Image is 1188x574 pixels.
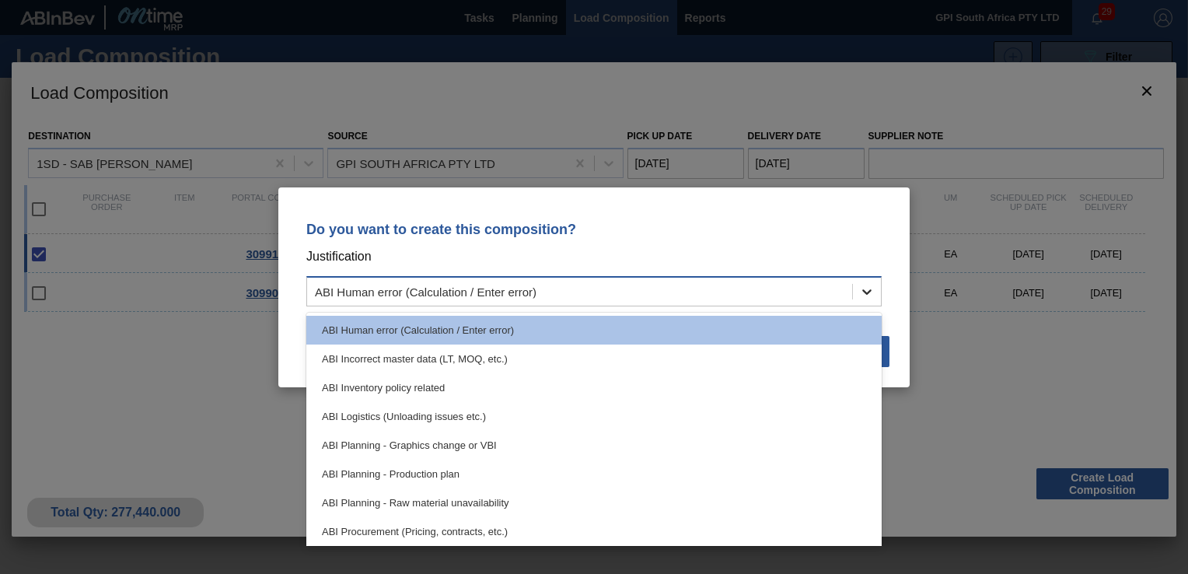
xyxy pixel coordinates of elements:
[306,402,882,431] div: ABI Logistics (Unloading issues etc.)
[315,285,536,298] div: ABI Human error (Calculation / Enter error)
[306,373,882,402] div: ABI Inventory policy related
[306,460,882,488] div: ABI Planning - Production plan
[306,247,882,267] p: Justification
[306,431,882,460] div: ABI Planning - Graphics change or VBI
[306,222,882,237] p: Do you want to create this composition?
[306,488,882,517] div: ABI Planning - Raw material unavailability
[306,517,882,546] div: ABI Procurement (Pricing, contracts, etc.)
[306,316,882,345] div: ABI Human error (Calculation / Enter error)
[306,345,882,373] div: ABI Incorrect master data (LT, MOQ, etc.)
